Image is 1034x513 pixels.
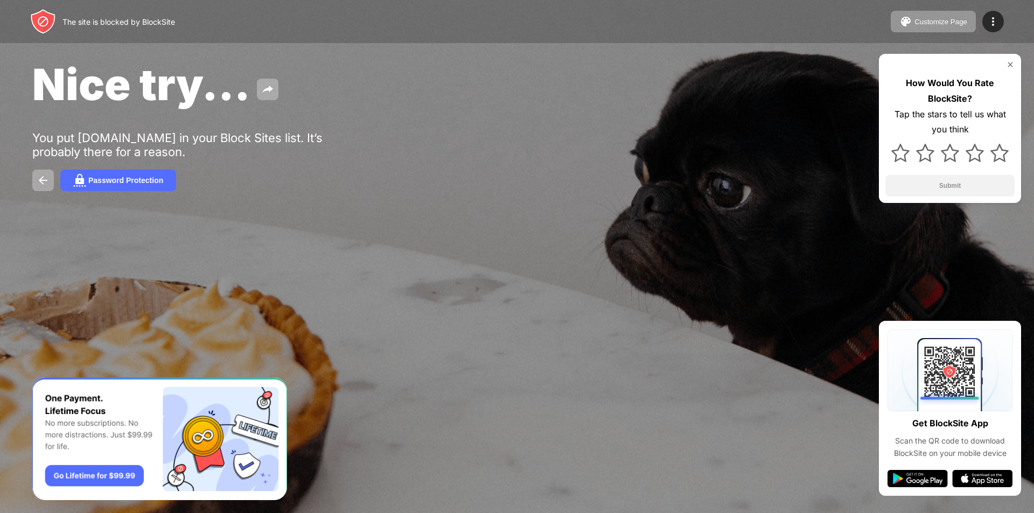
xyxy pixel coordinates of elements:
[32,377,287,501] iframe: Banner
[30,9,56,34] img: header-logo.svg
[32,58,250,110] span: Nice try...
[88,176,163,185] div: Password Protection
[914,18,967,26] div: Customize Page
[891,11,976,32] button: Customize Page
[987,15,1000,28] img: menu-icon.svg
[966,144,984,162] img: star.svg
[891,144,910,162] img: star.svg
[885,107,1015,138] div: Tap the stars to tell us what you think
[912,416,988,431] div: Get BlockSite App
[888,435,1012,459] div: Scan the QR code to download BlockSite on your mobile device
[37,174,50,187] img: back.svg
[73,174,86,187] img: password.svg
[885,175,1015,196] button: Submit
[888,470,948,487] img: google-play.svg
[888,329,1012,411] img: qrcode.svg
[261,83,274,96] img: share.svg
[899,15,912,28] img: pallet.svg
[990,144,1009,162] img: star.svg
[885,75,1015,107] div: How Would You Rate BlockSite?
[1006,60,1015,69] img: rate-us-close.svg
[60,170,176,191] button: Password Protection
[941,144,959,162] img: star.svg
[952,470,1012,487] img: app-store.svg
[916,144,934,162] img: star.svg
[32,131,365,159] div: You put [DOMAIN_NAME] in your Block Sites list. It’s probably there for a reason.
[62,17,175,26] div: The site is blocked by BlockSite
